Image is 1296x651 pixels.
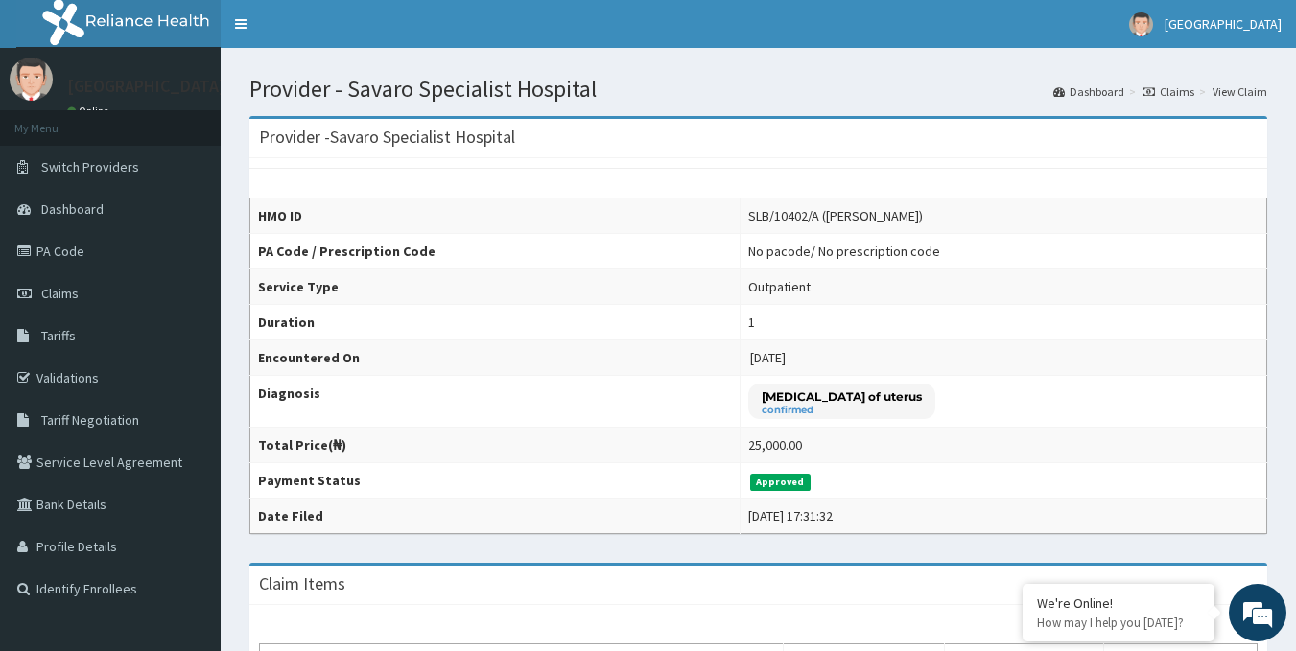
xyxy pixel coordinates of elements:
th: Duration [250,305,741,340]
span: Tariffs [41,327,76,344]
h3: Provider - Savaro Specialist Hospital [259,128,515,146]
th: Encountered On [250,340,741,376]
span: [GEOGRAPHIC_DATA] [1165,15,1282,33]
th: Total Price(₦) [250,428,741,463]
div: No pacode / No prescription code [748,242,940,261]
th: PA Code / Prescription Code [250,234,741,269]
th: Service Type [250,269,741,305]
p: [MEDICAL_DATA] of uterus [762,388,922,405]
div: 1 [748,313,755,332]
p: How may I help you today? [1037,615,1200,631]
p: [GEOGRAPHIC_DATA] [67,78,225,95]
a: View Claim [1213,83,1267,100]
span: Approved [750,474,811,491]
th: Diagnosis [250,376,741,428]
span: Dashboard [41,200,104,218]
div: SLB/10402/A ([PERSON_NAME]) [748,206,923,225]
img: User Image [1129,12,1153,36]
span: Claims [41,285,79,302]
a: Claims [1143,83,1194,100]
th: Date Filed [250,499,741,534]
th: Payment Status [250,463,741,499]
div: Outpatient [748,277,811,296]
a: Dashboard [1053,83,1124,100]
th: HMO ID [250,198,741,234]
h1: Provider - Savaro Specialist Hospital [249,77,1267,102]
small: confirmed [762,406,922,415]
div: 25,000.00 [748,435,802,454]
h3: Claim Items [259,575,345,593]
div: [DATE] 17:31:32 [748,506,833,525]
span: Tariff Negotiation [41,411,139,429]
span: Switch Providers [41,158,139,175]
div: We're Online! [1037,594,1200,612]
span: [DATE] [750,349,786,366]
a: Online [67,105,113,118]
img: User Image [10,58,53,101]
